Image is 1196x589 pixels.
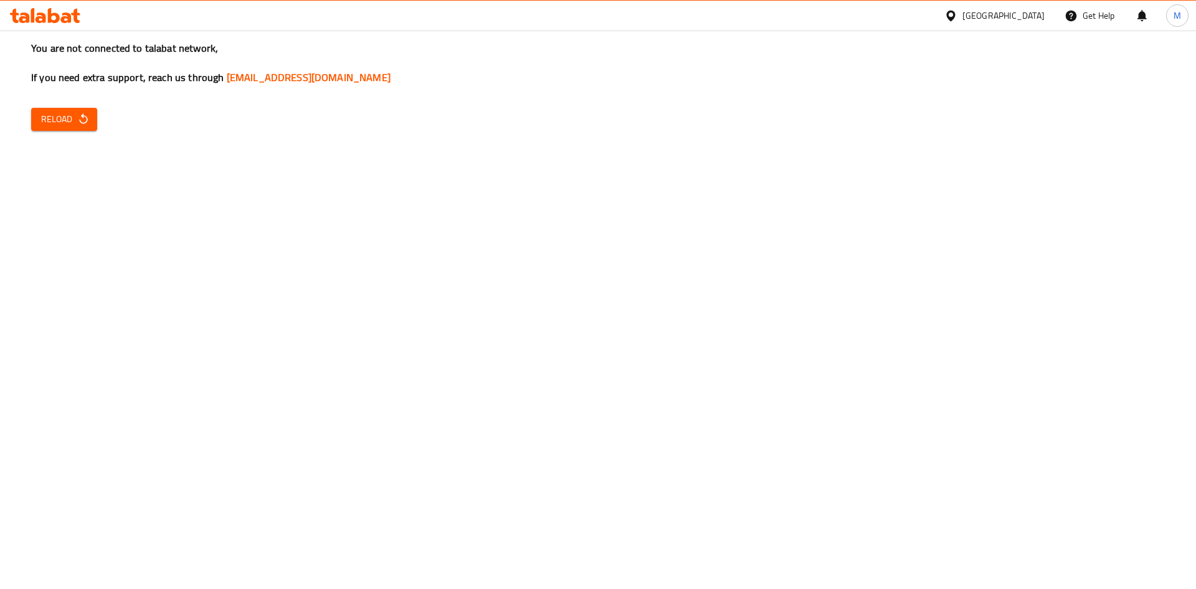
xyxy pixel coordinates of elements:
h3: You are not connected to talabat network, If you need extra support, reach us through [31,41,1165,85]
span: Reload [41,112,87,127]
button: Reload [31,108,97,131]
span: M [1174,9,1181,22]
div: [GEOGRAPHIC_DATA] [962,9,1045,22]
a: [EMAIL_ADDRESS][DOMAIN_NAME] [227,68,391,87]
